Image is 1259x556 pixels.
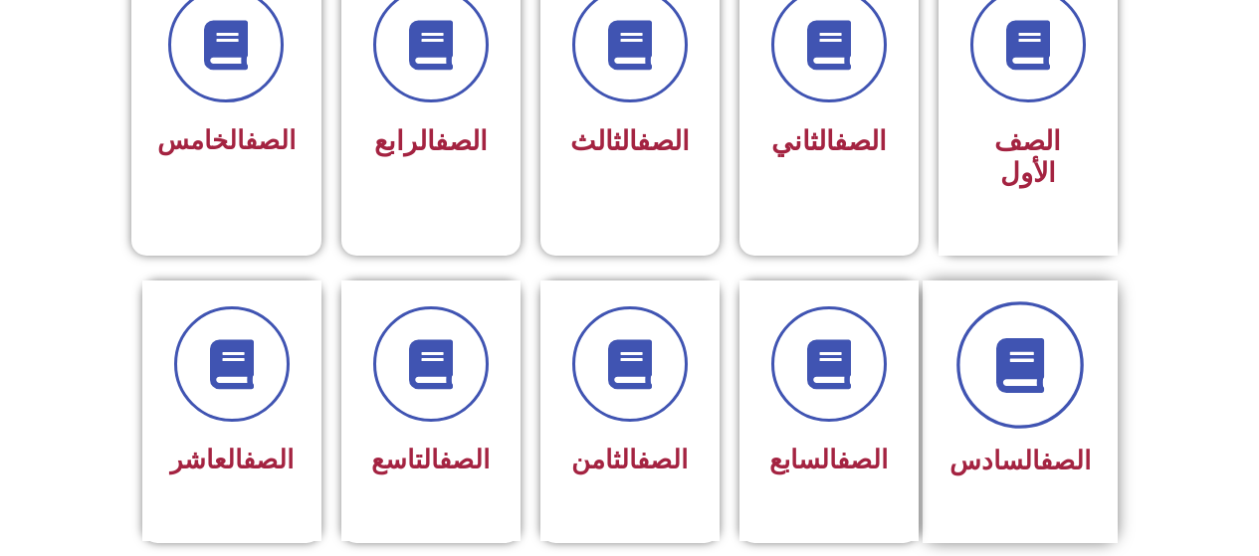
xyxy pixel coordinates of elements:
[769,445,888,474] span: السابع
[834,125,887,157] a: الصف
[771,125,887,157] span: الثاني
[837,445,888,474] a: الصف
[243,445,294,474] a: الصف
[245,125,296,155] a: الصف
[374,125,488,157] span: الرابع
[994,125,1061,189] span: الصف الأول
[637,125,690,157] a: الصف
[439,445,490,474] a: الصف
[435,125,488,157] a: الصف
[949,446,1091,475] span: السادس
[170,445,294,474] span: العاشر
[637,445,688,474] a: الصف
[371,445,490,474] span: التاسع
[157,125,296,155] span: الخامس
[1040,446,1091,475] a: الصف
[571,445,688,474] span: الثامن
[570,125,690,157] span: الثالث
